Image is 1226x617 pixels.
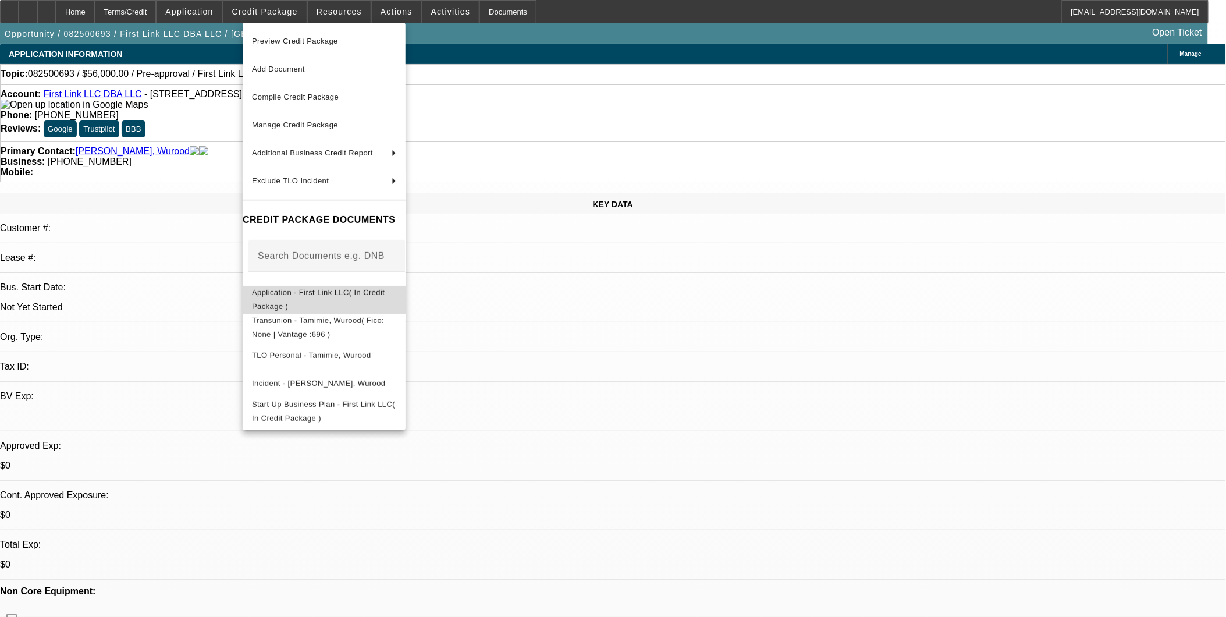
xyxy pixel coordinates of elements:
span: TLO Personal - Tamimie, Wurood [252,350,371,359]
span: Transunion - Tamimie, Wurood( Fico: None | Vantage :696 ) [252,315,384,338]
span: Preview Credit Package [252,37,338,45]
h4: CREDIT PACKAGE DOCUMENTS [243,213,406,227]
span: Add Document [252,65,305,73]
button: TLO Personal - Tamimie, Wurood [243,341,406,369]
button: Start Up Business Plan - First Link LLC( In Credit Package ) [243,397,406,425]
button: Application - First Link LLC( In Credit Package ) [243,285,406,313]
button: Incident - Tamimie, Wurood [243,369,406,397]
span: Start Up Business Plan - First Link LLC( In Credit Package ) [252,399,395,422]
span: Manage Credit Package [252,120,338,129]
span: Additional Business Credit Report [252,148,373,157]
mat-label: Search Documents e.g. DNB [258,250,385,260]
span: Exclude TLO Incident [252,176,329,185]
span: Compile Credit Package [252,93,339,101]
span: Application - First Link LLC( In Credit Package ) [252,288,385,310]
span: Incident - [PERSON_NAME], Wurood [252,378,386,387]
button: Transunion - Tamimie, Wurood( Fico: None | Vantage :696 ) [243,313,406,341]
